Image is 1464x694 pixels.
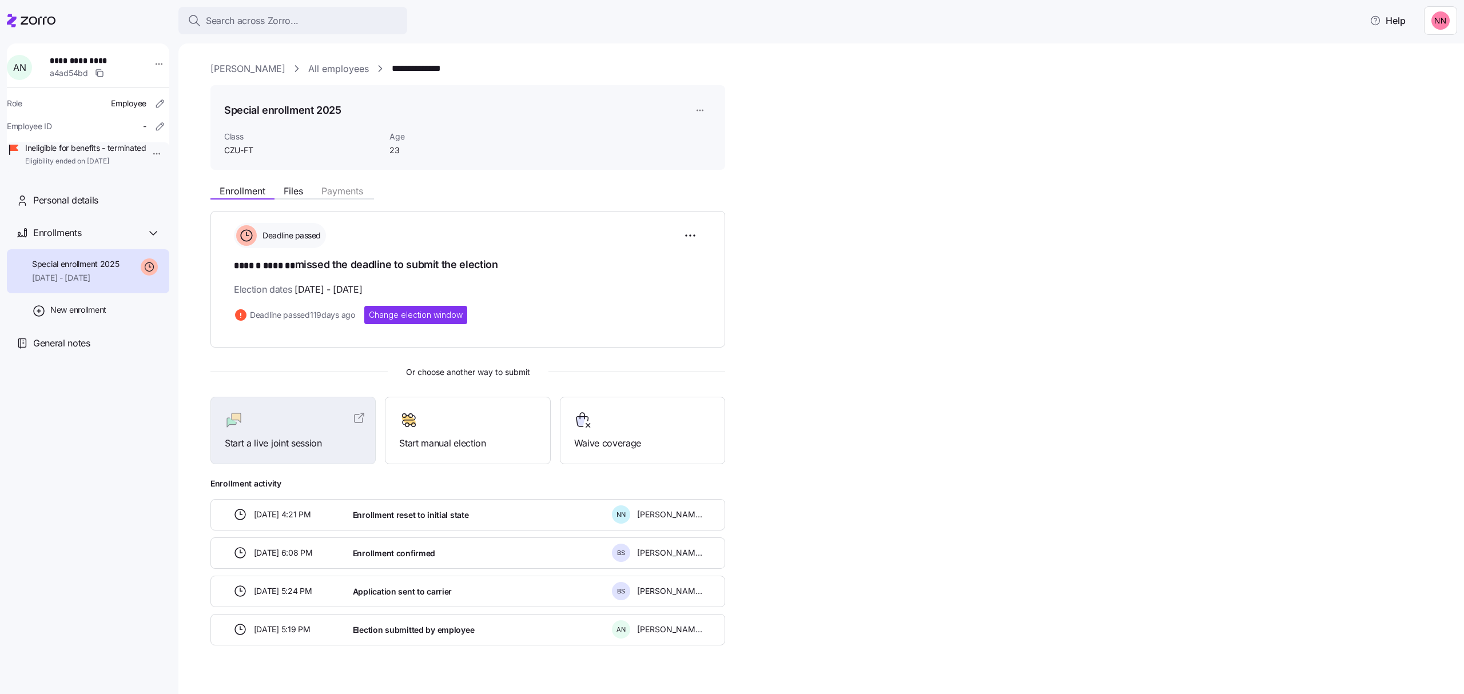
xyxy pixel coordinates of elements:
[178,7,407,34] button: Search across Zorro...
[224,145,380,156] span: CZU-FT
[250,309,355,321] span: Deadline passed 119 days ago
[50,67,88,79] span: a4ad54bd
[143,121,146,132] span: -
[637,624,702,635] span: [PERSON_NAME]
[637,585,702,597] span: [PERSON_NAME]
[369,309,463,321] span: Change election window
[210,366,725,378] span: Or choose another way to submit
[7,98,22,109] span: Role
[32,258,120,270] span: Special enrollment 2025
[617,588,625,595] span: B S
[259,230,321,241] span: Deadline passed
[399,436,536,450] span: Start manual election
[574,436,711,450] span: Waive coverage
[637,547,702,559] span: [PERSON_NAME]
[33,193,98,208] span: Personal details
[206,14,299,28] span: Search across Zorro...
[220,186,265,196] span: Enrollment
[353,548,435,559] span: Enrollment confirmed
[1360,9,1415,32] button: Help
[254,509,311,520] span: [DATE] 4:21 PM
[111,98,146,109] span: Employee
[33,336,90,350] span: General notes
[225,436,361,450] span: Start a live joint session
[254,585,312,597] span: [DATE] 5:24 PM
[33,226,81,240] span: Enrollments
[25,157,146,166] span: Eligibility ended on [DATE]
[616,627,626,633] span: A N
[224,131,380,142] span: Class
[32,272,120,284] span: [DATE] - [DATE]
[295,282,362,297] span: [DATE] - [DATE]
[617,550,625,556] span: B S
[254,547,313,559] span: [DATE] 6:08 PM
[7,121,52,132] span: Employee ID
[616,512,626,518] span: N N
[353,624,475,636] span: Election submitted by employee
[389,145,504,156] span: 23
[210,478,725,489] span: Enrollment activity
[234,257,702,273] h1: missed the deadline to submit the election
[321,186,363,196] span: Payments
[353,509,469,521] span: Enrollment reset to initial state
[50,304,106,316] span: New enrollment
[308,62,369,76] a: All employees
[637,509,702,520] span: [PERSON_NAME]
[254,624,311,635] span: [DATE] 5:19 PM
[364,306,467,324] button: Change election window
[1431,11,1450,30] img: 37cb906d10cb440dd1cb011682786431
[1370,14,1406,27] span: Help
[353,586,452,597] span: Application sent to carrier
[13,63,26,72] span: A N
[210,62,285,76] a: [PERSON_NAME]
[284,186,303,196] span: Files
[224,103,341,117] h1: Special enrollment 2025
[25,142,146,154] span: Ineligible for benefits - terminated
[234,282,362,297] span: Election dates
[389,131,504,142] span: Age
